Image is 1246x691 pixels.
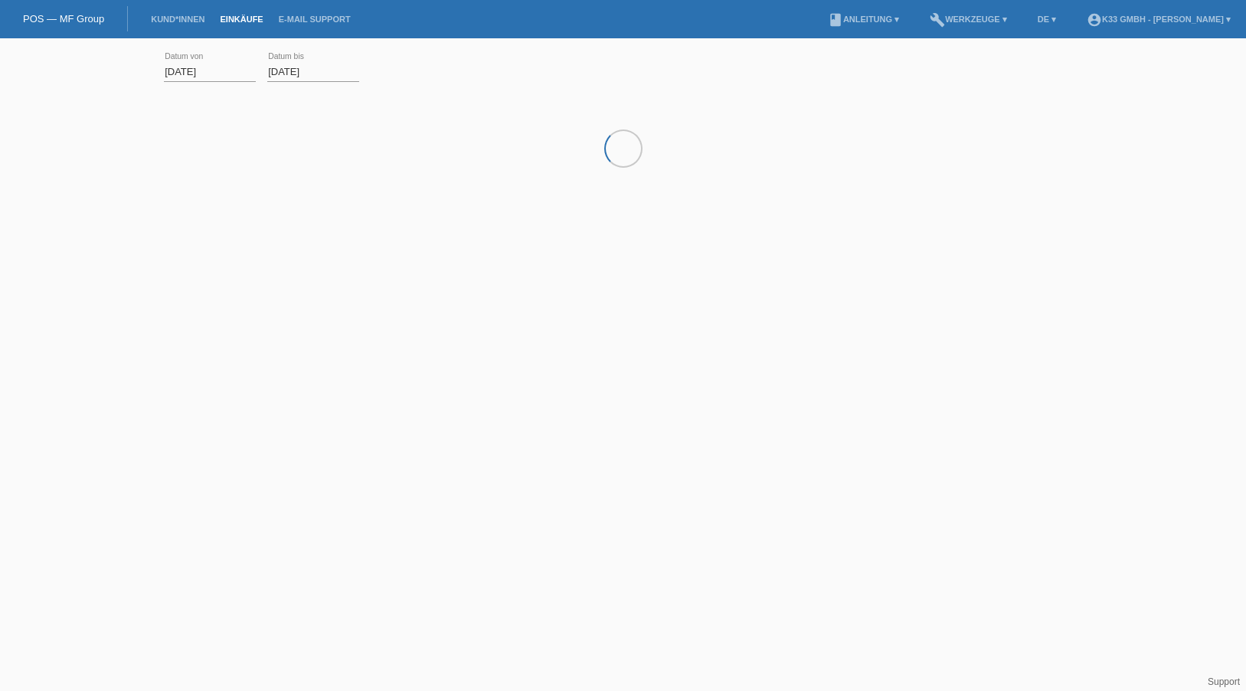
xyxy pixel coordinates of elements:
[820,15,907,24] a: bookAnleitung ▾
[1208,676,1240,687] a: Support
[1087,12,1102,28] i: account_circle
[271,15,358,24] a: E-Mail Support
[930,12,945,28] i: build
[1030,15,1064,24] a: DE ▾
[23,13,104,25] a: POS — MF Group
[828,12,843,28] i: book
[143,15,212,24] a: Kund*innen
[212,15,270,24] a: Einkäufe
[1079,15,1238,24] a: account_circleK33 GmbH - [PERSON_NAME] ▾
[922,15,1015,24] a: buildWerkzeuge ▾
